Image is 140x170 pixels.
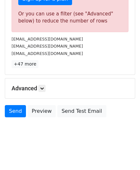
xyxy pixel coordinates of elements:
iframe: Chat Widget [108,139,140,170]
a: Send [5,105,26,117]
small: [EMAIL_ADDRESS][DOMAIN_NAME] [12,51,83,56]
small: [EMAIL_ADDRESS][DOMAIN_NAME] [12,37,83,41]
div: Or you can use a filter (see "Advanced" below) to reduce the number of rows [18,10,122,25]
h5: Advanced [12,85,128,92]
a: Send Test Email [57,105,106,117]
small: [EMAIL_ADDRESS][DOMAIN_NAME] [12,44,83,49]
a: +47 more [12,60,38,68]
a: Preview [28,105,56,117]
